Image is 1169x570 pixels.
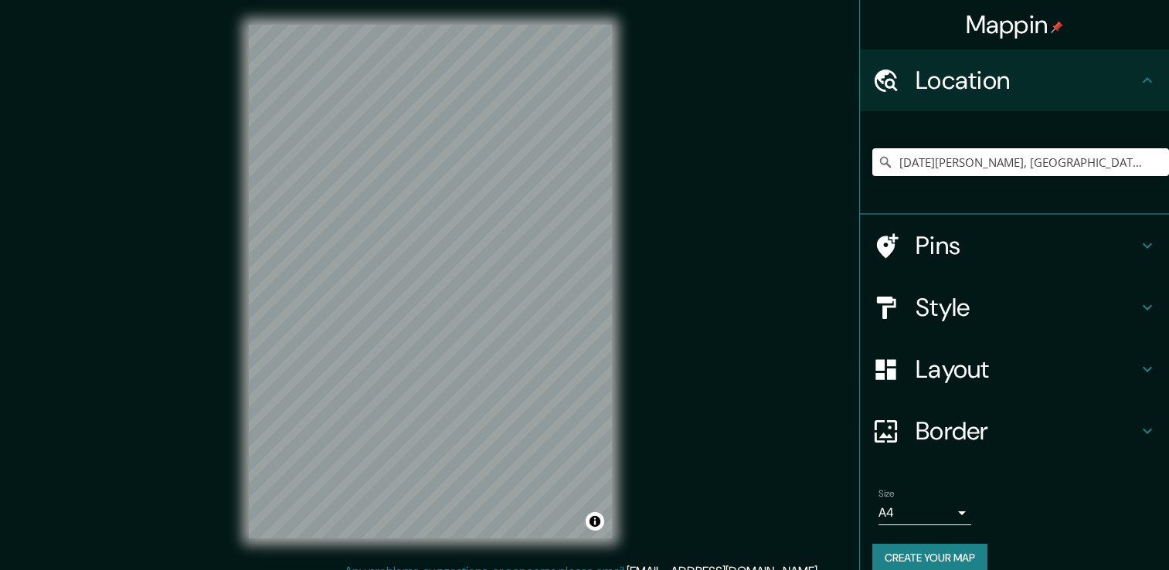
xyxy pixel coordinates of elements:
div: Border [860,400,1169,462]
img: pin-icon.png [1051,21,1063,33]
canvas: Map [249,25,612,538]
h4: Layout [916,354,1138,385]
div: A4 [878,500,971,525]
button: Toggle attribution [586,512,604,531]
h4: Style [916,292,1138,323]
div: Pins [860,215,1169,277]
h4: Border [916,416,1138,446]
h4: Location [916,65,1138,96]
h4: Pins [916,230,1138,261]
div: Location [860,49,1169,111]
div: Layout [860,338,1169,400]
h4: Mappin [966,9,1064,40]
input: Pick your city or area [872,148,1169,176]
label: Size [878,487,895,500]
div: Style [860,277,1169,338]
